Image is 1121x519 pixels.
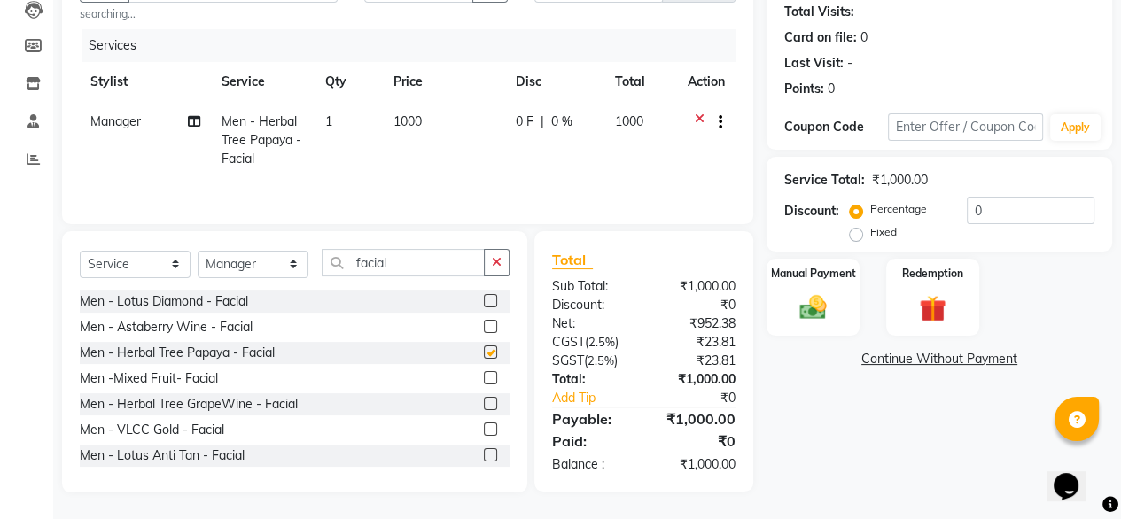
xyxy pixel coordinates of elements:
[784,202,839,221] div: Discount:
[539,352,644,370] div: ( )
[872,171,928,190] div: ₹1,000.00
[615,113,643,129] span: 1000
[539,277,644,296] div: Sub Total:
[80,421,224,439] div: Men - VLCC Gold - Facial
[539,408,644,430] div: Payable:
[80,292,248,311] div: Men - Lotus Diamond - Facial
[791,292,835,323] img: _cash.svg
[643,277,749,296] div: ₹1,000.00
[325,113,332,129] span: 1
[383,62,505,102] th: Price
[222,113,301,167] span: Men - Herbal Tree Papaya - Facial
[643,314,749,333] div: ₹952.38
[80,369,218,388] div: Men -Mixed Fruit- Facial
[80,6,338,22] small: searching...
[771,266,856,282] label: Manual Payment
[643,352,749,370] div: ₹23.81
[80,318,253,337] div: Men - Astaberry Wine - Facial
[604,62,677,102] th: Total
[90,113,141,129] span: Manager
[505,62,605,102] th: Disc
[870,201,927,217] label: Percentage
[80,395,298,414] div: Men - Herbal Tree GrapeWine - Facial
[393,113,422,129] span: 1000
[315,62,383,102] th: Qty
[539,389,661,407] a: Add Tip
[552,251,593,269] span: Total
[661,389,749,407] div: ₹0
[552,334,585,350] span: CGST
[784,171,865,190] div: Service Total:
[80,344,275,362] div: Men - Herbal Tree Papaya - Facial
[902,266,963,282] label: Redemption
[847,54,852,73] div: -
[1050,114,1101,141] button: Apply
[911,292,954,325] img: _gift.svg
[888,113,1043,141] input: Enter Offer / Coupon Code
[539,370,644,389] div: Total:
[828,80,835,98] div: 0
[551,112,572,131] span: 0 %
[870,224,897,240] label: Fixed
[643,455,749,474] div: ₹1,000.00
[539,430,644,452] div: Paid:
[784,28,857,47] div: Card on file:
[539,333,644,352] div: ( )
[539,455,644,474] div: Balance :
[784,118,888,136] div: Coupon Code
[784,54,844,73] div: Last Visit:
[80,62,211,102] th: Stylist
[82,29,749,62] div: Services
[211,62,314,102] th: Service
[643,333,749,352] div: ₹23.81
[80,446,245,465] div: Men - Lotus Anti Tan - Facial
[677,62,736,102] th: Action
[784,3,854,21] div: Total Visits:
[322,249,485,276] input: Search or Scan
[588,335,615,349] span: 2.5%
[643,296,749,314] div: ₹0
[588,353,614,368] span: 2.5%
[770,350,1109,368] a: Continue Without Payment
[539,296,644,314] div: Discount:
[516,112,533,131] span: 0 F
[552,352,584,368] span: SGST
[539,314,644,333] div: Net:
[643,430,749,452] div: ₹0
[643,408,749,430] div: ₹1,000.00
[1047,448,1103,501] iframe: chat widget
[784,80,824,98] div: Points:
[860,28,868,47] div: 0
[643,370,749,389] div: ₹1,000.00
[541,112,544,131] span: |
